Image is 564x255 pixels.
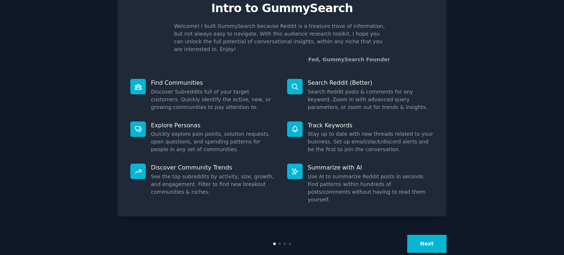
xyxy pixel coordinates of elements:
p: Welcome! I built GummySearch because Reddit is a treasure trove of information, but not always ea... [174,22,390,53]
dd: Use AI to summarize Reddit posts in seconds. Find patterns within hundreds of posts/comments with... [308,173,434,204]
p: Track Keywords [308,121,434,129]
dd: Search Reddit posts & comments for any keyword. Zoom in with advanced query parameters, or zoom o... [308,88,434,111]
button: Next [407,235,446,253]
dd: See the top subreddits by activity, size, growth, and engagement. Filter to find new breakout com... [151,173,277,196]
p: Explore Personas [151,121,277,129]
p: Intro to GummySearch [125,2,439,15]
dd: Discover Subreddits full of your target customers. Quickly identify the active, new, or growing c... [151,88,277,111]
div: - [306,56,390,63]
p: Summarize with AI [308,164,434,171]
p: Search Reddit (Better) [308,79,434,87]
p: Discover Community Trends [151,164,277,171]
a: Fed, GummySearch Founder [308,57,390,63]
dd: Quickly explore pain points, solution requests, open questions, and spending patterns for people ... [151,130,277,153]
p: Find Communities [151,79,277,87]
dd: Stay up to date with new threads related to your business. Set up email/slack/discord alerts and ... [308,130,434,153]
